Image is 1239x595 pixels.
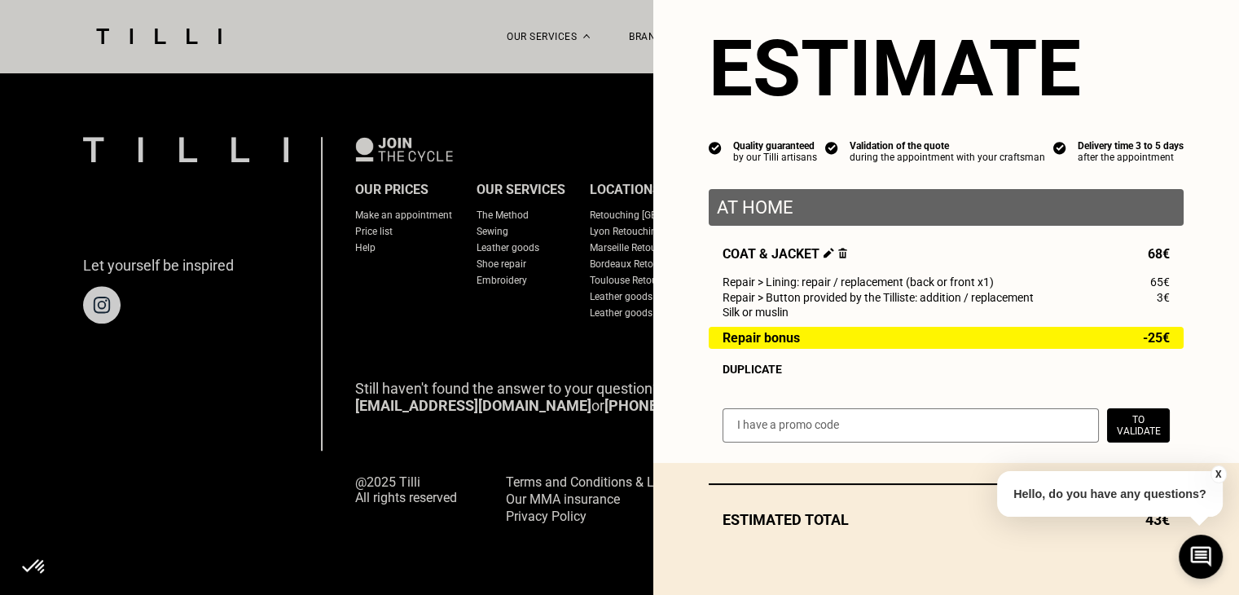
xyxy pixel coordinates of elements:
[838,248,847,258] img: DELETE
[733,152,817,163] font: by our Tilli artisans
[1143,330,1170,346] font: -25€
[723,511,849,528] font: Estimated total
[723,246,819,262] font: Coat & Jacket
[1157,291,1170,304] font: 3€
[723,275,994,289] font: Repair > Lining: repair / replacement (back or front x1)
[723,330,800,346] font: Repair bonus
[709,23,1081,114] font: Estimate
[723,291,1034,304] font: Repair > Button provided by the Tilliste: addition / replacement
[850,140,949,152] font: Validation of the quote
[1148,246,1170,262] font: 68€
[723,306,789,319] font: Silk or muslin
[733,140,815,152] font: Quality guaranteed
[723,408,1099,443] input: I have a promo code
[1210,465,1227,483] button: X
[1117,414,1161,437] font: To validate
[1078,152,1174,163] font: after the appointment
[723,363,782,376] font: Duplicate
[825,140,838,155] img: icon list info
[1053,140,1066,155] img: icon list info
[1078,140,1184,152] font: Delivery time 3 to 5 days
[1107,408,1170,443] button: To validate
[1215,469,1222,480] font: X
[1013,487,1206,500] font: Hello, do you have any questions?
[824,248,834,258] img: Edit
[1150,275,1170,289] font: 65€
[709,140,722,155] img: icon list info
[717,197,793,218] font: At home
[850,152,1045,163] font: during the appointment with your craftsman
